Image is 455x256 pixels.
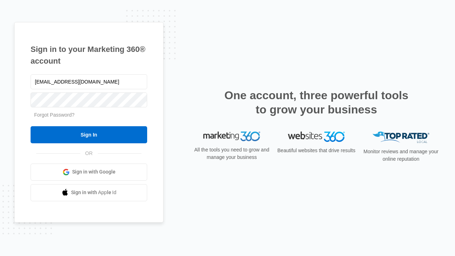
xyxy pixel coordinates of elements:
[373,132,429,143] img: Top Rated Local
[31,126,147,143] input: Sign In
[288,132,345,142] img: Websites 360
[31,43,147,67] h1: Sign in to your Marketing 360® account
[192,146,272,161] p: All the tools you need to grow and manage your business
[34,112,75,118] a: Forgot Password?
[80,150,98,157] span: OR
[31,184,147,201] a: Sign in with Apple Id
[277,147,356,154] p: Beautiful websites that drive results
[31,74,147,89] input: Email
[203,132,260,142] img: Marketing 360
[72,168,116,176] span: Sign in with Google
[31,164,147,181] a: Sign in with Google
[361,148,441,163] p: Monitor reviews and manage your online reputation
[222,88,411,117] h2: One account, three powerful tools to grow your business
[71,189,117,196] span: Sign in with Apple Id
